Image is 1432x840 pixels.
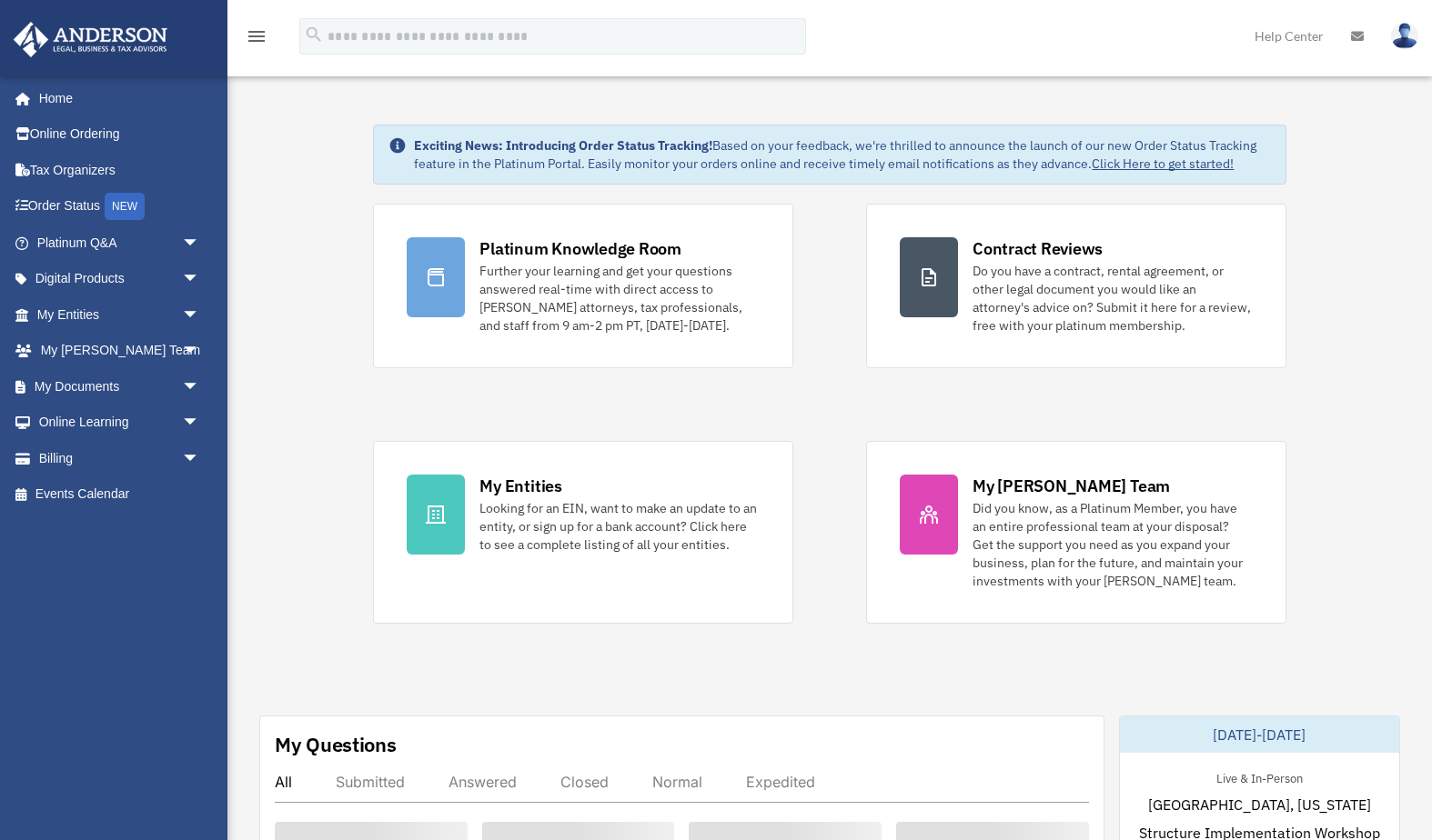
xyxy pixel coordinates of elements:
[746,773,815,791] div: Expedited
[560,773,609,791] div: Closed
[866,441,1286,624] a: My [PERSON_NAME] Team Did you know, as a Platinum Member, you have an entire professional team at...
[8,22,173,57] img: Anderson Advisors Platinum Portal
[13,440,227,476] a: Billingarrow_drop_down
[275,773,292,791] div: All
[479,499,760,554] div: Looking for an EIN, want to make an update to an entity, or sign up for a bank account? Click her...
[13,333,227,369] a: My [PERSON_NAME] Teamarrow_drop_down
[336,773,405,791] div: Submitted
[182,405,218,442] span: arrow_drop_down
[866,204,1286,368] a: Contract Reviews Do you have a contract, rental agreement, or other legal document you would like...
[246,32,267,47] a: menu
[275,731,397,758] div: My Questions
[182,440,218,477] span: arrow_drop_down
[414,137,712,154] strong: Exciting News: Introducing Order Status Tracking!
[373,441,793,624] a: My Entities Looking for an EIN, want to make an update to an entity, or sign up for a bank accoun...
[1092,155,1234,172] a: Click Here to get started!
[13,116,227,153] a: Online Ordering
[373,204,793,368] a: Platinum Knowledge Room Further your learning and get your questions answered real-time with dire...
[479,262,760,335] div: Further your learning and get your questions answered real-time with direct access to [PERSON_NAM...
[652,773,702,791] div: Normal
[1391,23,1418,49] img: User Pic
[973,475,1170,497] div: My [PERSON_NAME] Team
[182,333,218,370] span: arrow_drop_down
[13,261,227,297] a: Digital Productsarrow_drop_down
[973,499,1253,590] div: Did you know, as a Platinum Member, you have an entire professional team at your disposal? Get th...
[973,262,1253,335] div: Do you have a contract, rental agreement, or other legal document you would like an attorney's ad...
[13,296,227,333] a: My Entitiesarrow_drop_down
[13,188,227,225] a: Order StatusNEW
[13,405,227,441] a: Online Learningarrow_drop_down
[414,136,1270,173] div: Based on your feedback, we're thrilled to announce the launch of our new Order Status Tracking fe...
[1148,794,1371,815] span: [GEOGRAPHIC_DATA], [US_STATE]
[304,25,324,45] i: search
[973,237,1103,260] div: Contract Reviews
[13,152,227,188] a: Tax Organizers
[1120,716,1400,753] div: [DATE]-[DATE]
[13,80,218,116] a: Home
[246,25,267,47] i: menu
[105,193,145,220] div: NEW
[13,476,227,513] a: Events Calendar
[13,225,227,261] a: Platinum Q&Aarrow_drop_down
[479,237,681,260] div: Platinum Knowledge Room
[479,475,561,497] div: My Entities
[182,368,218,405] span: arrow_drop_down
[182,296,218,334] span: arrow_drop_down
[13,368,227,405] a: My Documentsarrow_drop_down
[182,225,218,262] span: arrow_drop_down
[1202,767,1317,786] div: Live & In-Person
[182,261,218,298] span: arrow_drop_down
[449,773,517,791] div: Answered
